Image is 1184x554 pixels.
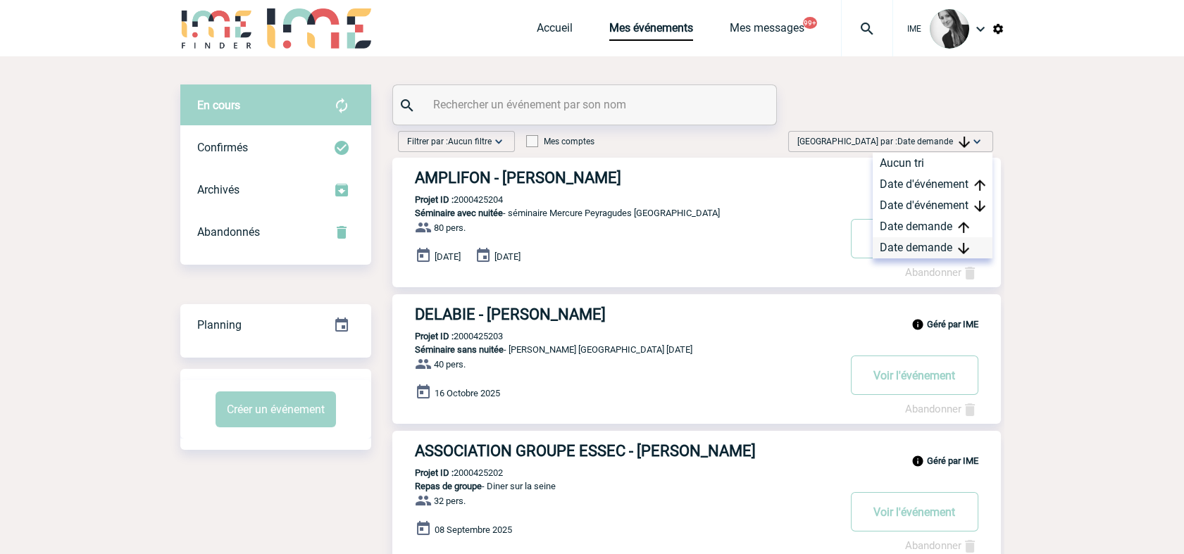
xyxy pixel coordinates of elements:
b: Projet ID : [415,331,454,341]
span: 40 pers. [434,359,466,370]
span: Confirmés [197,141,248,154]
img: 101050-0.jpg [930,9,969,49]
span: [GEOGRAPHIC_DATA] par : [797,134,970,149]
span: Archivés [197,183,239,196]
b: Projet ID : [415,467,454,478]
h3: DELABIE - [PERSON_NAME] [415,306,837,323]
span: 32 pers. [434,496,466,506]
p: - séminaire Mercure Peyragudes [GEOGRAPHIC_DATA] [392,208,837,218]
button: Voir l'événement [851,219,978,258]
div: Retrouvez ici tous vos évènements avant confirmation [180,84,371,127]
span: 08 Septembre 2025 [435,524,512,535]
span: Planning [197,318,242,332]
div: Retrouvez ici tous les événements que vous avez décidé d'archiver [180,169,371,211]
span: Date demande [897,137,970,146]
h3: ASSOCIATION GROUPE ESSEC - [PERSON_NAME] [415,442,837,460]
label: Mes comptes [526,137,594,146]
div: Date d'événement [873,174,992,195]
img: arrow_downward.png [974,201,985,212]
input: Rechercher un événement par son nom [430,94,743,115]
a: Abandonner [905,403,978,415]
div: Retrouvez ici tous vos événements annulés [180,211,371,253]
img: arrow_downward.png [958,243,969,254]
div: Date demande [873,237,992,258]
a: Mes événements [609,21,693,41]
a: Accueil [537,21,573,41]
b: Géré par IME [927,319,978,329]
img: arrow_downward.png [959,137,970,148]
img: arrow_upward.png [974,180,985,191]
span: Séminaire sans nuitée [415,344,504,355]
img: baseline_expand_more_white_24dp-b.png [970,134,984,149]
p: 2000425203 [392,331,503,341]
span: [DATE] [494,251,521,262]
p: 2000425204 [392,194,503,205]
button: Créer un événement [216,391,336,427]
img: info_black_24dp.svg [911,318,924,331]
img: arrow_upward.png [958,222,969,233]
img: baseline_expand_more_white_24dp-b.png [492,134,506,149]
h3: AMPLIFON - [PERSON_NAME] [415,169,837,187]
a: DELABIE - [PERSON_NAME] [392,306,1001,323]
div: Date d'événement [873,195,992,216]
span: Filtrer par : [407,134,492,149]
b: Projet ID : [415,194,454,205]
div: Aucun tri [873,153,992,174]
p: 2000425202 [392,467,503,478]
span: Repas de groupe [415,481,482,491]
p: - Diner sur la seine [392,481,837,491]
span: En cours [197,99,240,112]
img: IME-Finder [180,8,254,49]
a: Abandonner [905,539,978,552]
span: 16 Octobre 2025 [435,388,500,398]
a: Planning [180,303,371,345]
span: Séminaire avec nuitée [415,208,503,218]
div: Retrouvez ici tous vos événements organisés par date et état d'avancement [180,304,371,346]
button: Voir l'événement [851,355,978,395]
button: Voir l'événement [851,492,978,531]
span: 80 pers. [434,222,466,233]
div: Date demande [873,216,992,237]
span: Aucun filtre [448,137,492,146]
b: Géré par IME [927,455,978,466]
p: - [PERSON_NAME] [GEOGRAPHIC_DATA] [DATE] [392,344,837,355]
img: info_black_24dp.svg [911,455,924,467]
span: Abandonnés [197,225,260,239]
span: IME [907,24,921,34]
span: [DATE] [435,251,461,262]
a: Abandonner [905,266,978,279]
a: ASSOCIATION GROUPE ESSEC - [PERSON_NAME] [392,442,1001,460]
a: AMPLIFON - [PERSON_NAME] [392,169,1001,187]
a: Mes messages [730,21,804,41]
button: 99+ [803,17,817,29]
